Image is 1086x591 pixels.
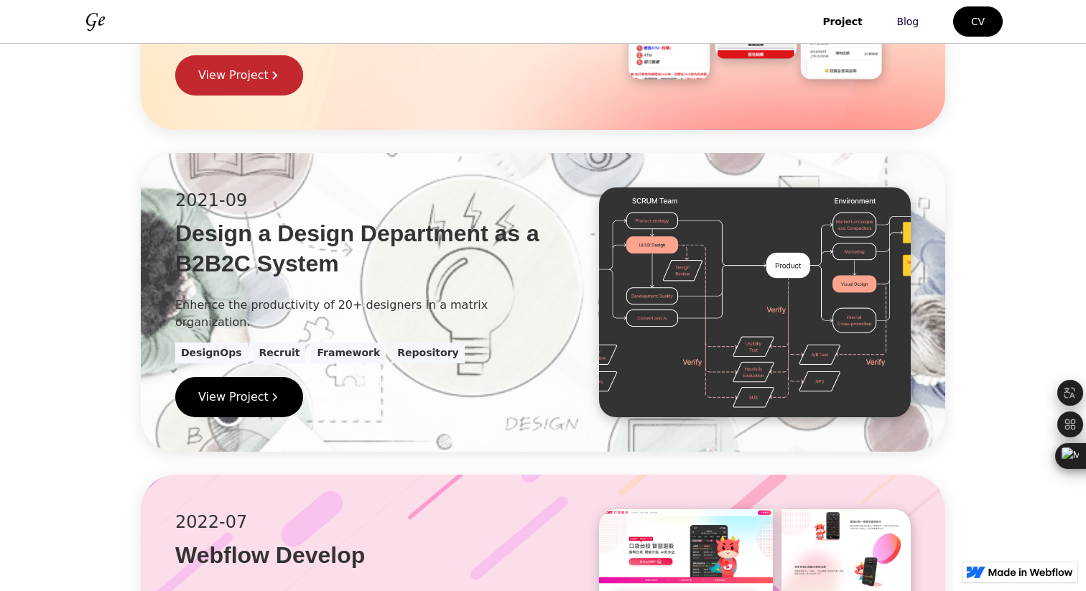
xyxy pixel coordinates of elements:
div: Recruit [259,345,300,360]
div: View Project [198,67,269,84]
div: 2022-07 [175,509,565,535]
a: Blog [880,7,936,36]
a: Project [805,7,879,36]
div: DesignOps [181,345,242,360]
div: Repository [397,345,458,360]
img: Made in Webflow [988,568,1073,577]
h3: Webflow Develop [175,541,565,571]
div: Enhence the productivity of 20+ designers in a matrix organization. [175,297,565,331]
a: View Project [175,55,303,96]
h3: Design a Design Department as a B2B2C System [175,219,565,279]
a: CV [953,6,1003,37]
div: Framework [317,345,380,360]
div: 2021-09 [175,187,565,213]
